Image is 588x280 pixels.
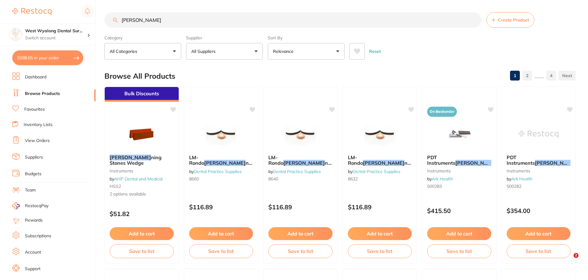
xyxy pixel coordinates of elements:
button: Add to cart [268,227,333,240]
span: by [110,176,162,182]
small: instruments [427,168,491,173]
button: Add to cart [189,227,253,240]
input: Search Products [104,12,481,28]
h4: West Wyalong Dental Surgery (DentalTown 4) [25,28,87,34]
button: Save to list [348,244,412,258]
span: LM-Rondo [189,154,204,166]
span: 500283 [427,183,442,189]
a: Suppliers [25,154,43,160]
button: Create Product [486,12,534,28]
span: 500282 [507,183,521,189]
span: by [507,176,532,182]
img: LM-Rondo Sharpening Stone with 400 grit emery tapes [280,119,320,150]
button: Add to cart [427,227,491,240]
a: Dental Practice Supplies [273,169,321,174]
span: LM-Rondo [268,154,283,166]
em: [PERSON_NAME] [283,160,325,166]
button: $598.65 in your order [12,50,83,65]
span: HSS2 [110,183,121,189]
span: 2 options available [110,191,174,197]
span: by [189,169,242,174]
span: Create Product [498,18,529,22]
button: Relevance [268,43,345,60]
a: Dental Practice Supplies [194,169,242,174]
span: by [348,169,400,174]
b: LM-Rondo Sharpening Stone with 400 grit emery tapes [268,155,333,166]
label: Category [104,35,181,41]
a: RestocqPay [12,202,49,209]
a: Rewards [25,217,43,223]
img: Sharpening Stones Wedge [122,119,162,150]
span: ning Stones Wedge [110,154,162,166]
a: Browse Products [25,91,60,97]
a: Team [25,187,36,193]
button: Save to list [268,244,333,258]
a: AHP Dental and Medical [114,176,162,182]
b: PDT Instruments Sharpening Gleason Guide Ultimate Edge Kit [507,155,571,166]
span: 8660 [189,176,199,182]
p: $116.89 [189,203,253,211]
span: LM-Rondo [348,154,363,166]
b: Sharpening Stones Wedge [110,155,174,166]
button: All Suppliers [186,43,263,60]
b: PDT Instruments Sharpening Gleason Ultimate Edge Transformation Kit [427,155,491,166]
button: Save to list [427,244,491,258]
span: On Backorder [427,107,457,117]
a: Support [25,266,41,272]
p: $116.89 [348,203,412,211]
span: PDT Instruments [507,154,535,166]
b: LM-Rondo Sharpening Stone with 600 grit emery tapes [189,155,253,166]
img: PDT Instruments Sharpening Gleason Guide Ultimate Edge Kit [519,119,559,150]
span: 8632 [348,176,358,182]
button: Add to cart [110,227,174,240]
em: [PERSON_NAME] [455,160,497,166]
a: Ark Health [511,176,532,182]
a: Favourites [24,106,45,112]
p: $116.89 [268,203,333,211]
button: All Categories [104,43,181,60]
iframe: Intercom live chat [561,253,576,268]
img: LM-Rondo Sharpening Stone with 600 grit emery tapes [201,119,241,150]
button: Save to list [110,244,174,258]
a: 1 [510,69,520,82]
button: Add to cart [507,227,571,240]
div: Bulk Discounts [105,87,179,102]
span: 8640 [268,176,278,182]
a: View Orders [25,138,50,144]
span: 2 [574,253,578,258]
p: Relevance [273,48,296,54]
a: Inventory Lists [24,122,53,128]
b: LM-Rondo Sharpening Stone with 320 grit emery tapes [348,155,412,166]
img: RestocqPay [12,202,20,209]
em: [PERSON_NAME] [535,160,576,166]
label: Sort By [268,35,345,41]
button: Add to cart [348,227,412,240]
a: Dental Practice Supplies [352,169,400,174]
button: Save to list [507,244,571,258]
button: Save to list [189,244,253,258]
span: by [268,169,321,174]
p: Switch account [25,35,87,41]
p: ...... [535,72,544,79]
img: Restocq Logo [12,8,52,15]
a: Ark Health [432,176,453,182]
span: RestocqPay [25,203,49,209]
span: PDT Instruments [427,154,455,166]
span: by [427,176,453,182]
p: All Suppliers [191,48,218,54]
a: Account [25,249,41,255]
p: $354.00 [507,207,571,214]
em: [PERSON_NAME] [110,154,151,160]
a: Subscriptions [25,233,51,239]
p: All Categories [110,48,140,54]
a: 4 [546,69,556,82]
small: instruments [507,168,571,173]
em: [PERSON_NAME] [204,160,246,166]
img: PDT Instruments Sharpening Gleason Ultimate Edge Transformation Kit [439,119,479,150]
img: West Wyalong Dental Surgery (DentalTown 4) [10,28,22,41]
p: $415.50 [427,207,491,214]
label: Supplier [186,35,263,41]
img: LM-Rondo Sharpening Stone with 320 grit emery tapes [360,119,400,150]
h2: Browse All Products [104,72,175,81]
a: Budgets [25,171,41,177]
